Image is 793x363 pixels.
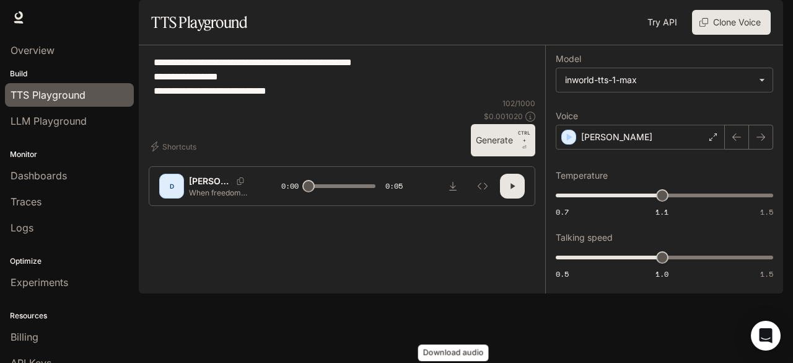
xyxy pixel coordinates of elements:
h1: TTS Playground [151,10,247,35]
button: Clone Voice [692,10,771,35]
span: 1.5 [760,207,773,217]
a: Try API [642,10,682,35]
p: Temperature [556,171,608,180]
p: CTRL + [518,129,530,144]
span: 1.0 [655,269,668,279]
div: inworld-tts-1-max [556,68,773,92]
button: Download audio [440,174,465,199]
div: D [162,176,182,196]
p: $ 0.001020 [484,111,523,122]
button: Copy Voice ID [232,177,249,185]
span: 0:05 [385,180,403,192]
p: When freedom becomes data, and control becomes code — is it leadership… or a new form of digital ... [189,187,252,198]
p: ⏎ [518,129,530,151]
p: [PERSON_NAME] [581,131,652,143]
p: 102 / 1000 [502,98,535,109]
button: Shortcuts [149,137,201,156]
span: 0:00 [281,180,299,192]
p: [PERSON_NAME] [189,175,232,187]
span: 1.5 [760,269,773,279]
p: Voice [556,112,578,120]
span: 0.7 [556,207,569,217]
button: Inspect [470,174,495,199]
p: Model [556,55,581,63]
div: inworld-tts-1-max [565,74,753,86]
div: Download audio [418,344,489,361]
button: GenerateCTRL +⏎ [471,124,535,156]
span: 1.1 [655,207,668,217]
p: Talking speed [556,233,613,242]
div: Open Intercom Messenger [751,321,781,351]
span: 0.5 [556,269,569,279]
